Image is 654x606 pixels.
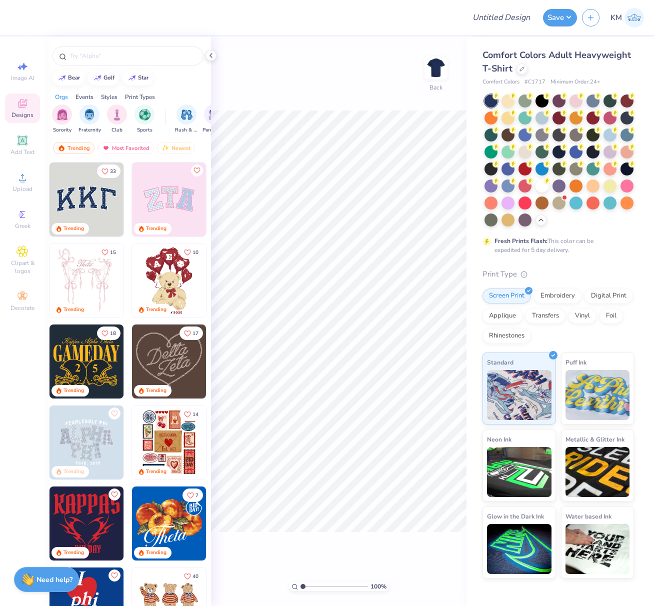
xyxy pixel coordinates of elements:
[75,92,93,101] div: Events
[108,407,120,419] button: Like
[63,225,84,232] div: Trending
[482,288,531,303] div: Screen Print
[63,549,84,556] div: Trending
[107,104,127,134] button: filter button
[195,493,198,498] span: 7
[487,511,544,521] span: Glow in the Dark Ink
[191,164,203,176] button: Like
[565,434,624,444] span: Metallic & Glitter Ink
[429,83,442,92] div: Back
[107,104,127,134] div: filter for Club
[494,237,547,245] strong: Fresh Prints Flash:
[565,357,586,367] span: Puff Ink
[482,78,519,86] span: Comfort Colors
[11,74,34,82] span: Image AI
[123,405,197,479] img: a3f22b06-4ee5-423c-930f-667ff9442f68
[97,164,120,178] button: Like
[192,250,198,255] span: 10
[487,447,551,497] img: Neon Ink
[132,486,206,560] img: 8659caeb-cee5-4a4c-bd29-52ea2f761d42
[123,162,197,236] img: edfb13fc-0e43-44eb-bea2-bf7fc0dd67f9
[10,148,34,156] span: Add Text
[568,308,596,323] div: Vinyl
[202,104,225,134] button: filter button
[599,308,623,323] div: Foil
[110,169,116,174] span: 33
[93,75,101,81] img: trend_line.gif
[206,162,280,236] img: 5ee11766-d822-42f5-ad4e-763472bf8dcf
[181,109,192,120] img: Rush & Bid Image
[63,468,84,475] div: Trending
[69,51,197,61] input: Try "Alpha"
[49,162,123,236] img: 3b9aba4f-e317-4aa7-a679-c95a879539bd
[137,126,152,134] span: Sports
[97,142,154,154] div: Most Favorited
[182,488,203,502] button: Like
[482,328,531,343] div: Rhinestones
[132,405,206,479] img: 6de2c09e-6ade-4b04-8ea6-6dac27e4729e
[57,144,65,151] img: trending.gif
[146,387,166,394] div: Trending
[108,569,120,581] button: Like
[146,225,166,232] div: Trending
[543,9,577,26] button: Save
[53,142,94,154] div: Trending
[125,92,155,101] div: Print Types
[139,109,150,120] img: Sports Image
[103,75,114,80] div: golf
[132,243,206,317] img: 587403a7-0594-4a7f-b2bd-0ca67a3ff8dd
[610,12,622,23] span: KM
[36,575,72,584] strong: Need help?
[482,49,631,74] span: Comfort Colors Adult Heavyweight T-Shirt
[132,324,206,398] img: 12710c6a-dcc0-49ce-8688-7fe8d5f96fe2
[108,488,120,500] button: Like
[101,92,117,101] div: Styles
[192,331,198,336] span: 17
[208,109,220,120] img: Parent's Weekend Image
[487,370,551,420] img: Standard
[487,524,551,574] img: Glow in the Dark Ink
[58,75,66,81] img: trend_line.gif
[10,304,34,312] span: Decorate
[482,308,522,323] div: Applique
[78,104,101,134] button: filter button
[134,104,154,134] button: filter button
[202,104,225,134] div: filter for Parent's Weekend
[52,104,72,134] button: filter button
[49,243,123,317] img: 83dda5b0-2158-48ca-832c-f6b4ef4c4536
[426,58,446,78] img: Back
[12,185,32,193] span: Upload
[206,324,280,398] img: ead2b24a-117b-4488-9b34-c08fd5176a7b
[111,109,122,120] img: Club Image
[565,447,630,497] img: Metallic & Glitter Ink
[84,109,95,120] img: Fraternity Image
[146,468,166,475] div: Trending
[15,222,30,230] span: Greek
[123,486,197,560] img: 26489e97-942d-434c-98d3-f0000c66074d
[482,268,634,280] div: Print Type
[55,92,68,101] div: Orgs
[68,75,80,80] div: bear
[102,144,110,151] img: most_fav.gif
[192,574,198,579] span: 40
[110,250,116,255] span: 15
[179,569,203,583] button: Like
[584,288,633,303] div: Digital Print
[97,245,120,259] button: Like
[5,259,40,275] span: Clipart & logos
[49,486,123,560] img: fbf7eecc-576a-4ece-ac8a-ca7dcc498f59
[63,306,84,313] div: Trending
[565,370,630,420] img: Puff Ink
[122,70,153,85] button: star
[49,405,123,479] img: 5a4b4175-9e88-49c8-8a23-26d96782ddc6
[123,324,197,398] img: 2b704b5a-84f6-4980-8295-53d958423ff9
[206,243,280,317] img: e74243e0-e378-47aa-a400-bc6bcb25063a
[192,412,198,417] span: 14
[110,331,116,336] span: 18
[202,126,225,134] span: Parent's Weekend
[56,109,68,120] img: Sorority Image
[134,104,154,134] div: filter for Sports
[146,306,166,313] div: Trending
[179,245,203,259] button: Like
[97,326,120,340] button: Like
